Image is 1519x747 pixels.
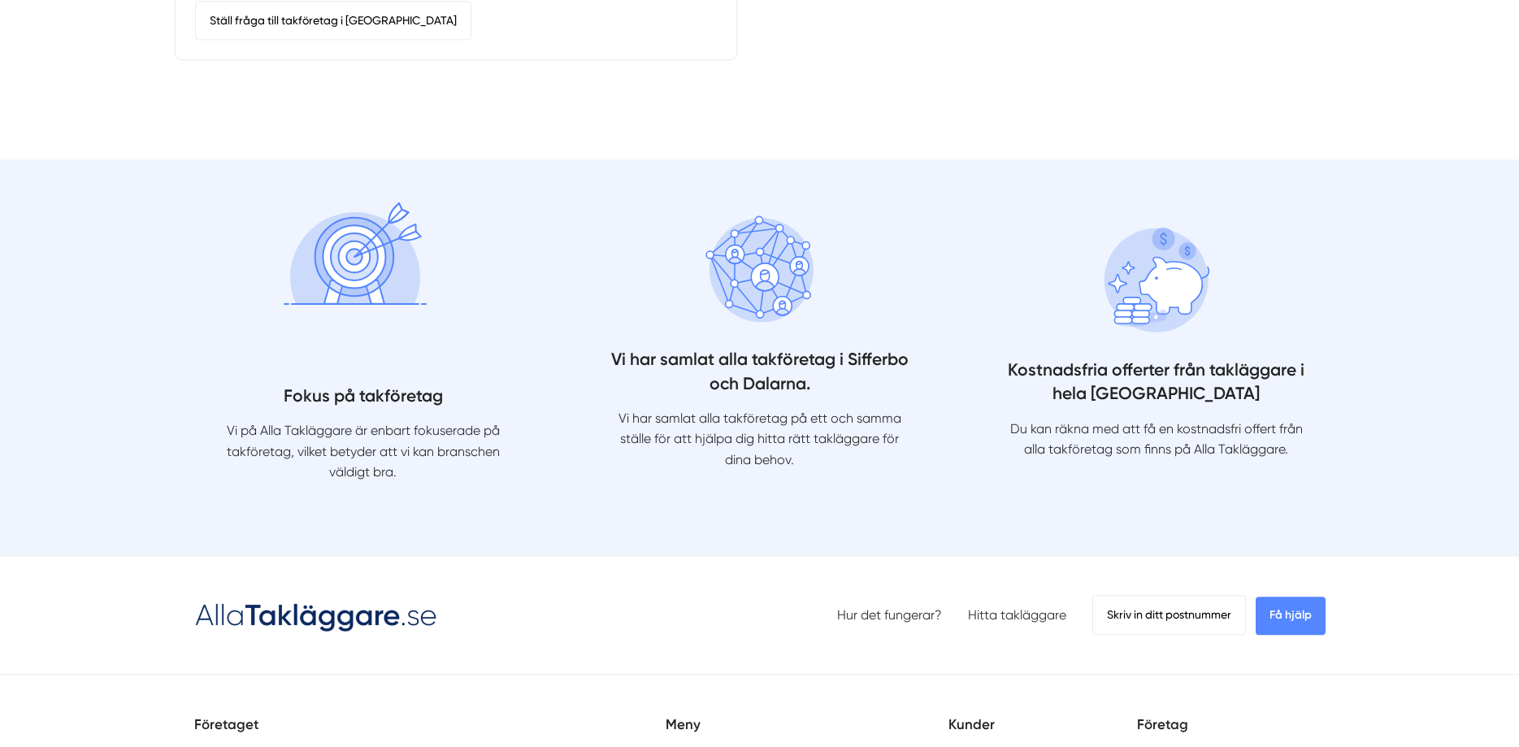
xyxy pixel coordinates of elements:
h4: Fokus på takföretag [212,384,514,420]
a: Hitta takläggare [968,607,1066,623]
span: Få hjälp [1256,597,1326,634]
span: Skriv in ditt postnummer [1092,595,1246,634]
p: Vi på Alla Takläggare är enbart fokuserade på takföretag, vilket betyder att vi kan branschen väl... [212,420,514,482]
a: Ställ fråga till takföretag i [GEOGRAPHIC_DATA] [195,1,471,40]
a: Hur det fungerar? [837,607,942,623]
img: Logotyp Alla Takläggare [194,597,438,634]
h4: Vi har samlat alla takföretag i Sifferbo och Dalarna. [609,347,910,408]
p: Vi har samlat alla takföretag på ett och samma ställe för att hjälpa dig hitta rätt takläggare fö... [609,408,910,470]
p: Du kan räkna med att få en kostnadsfri offert från alla takföretag som finns på Alla Takläggare. [1005,419,1307,460]
h4: Kostnadsfria offerter från takläggare i hela [GEOGRAPHIC_DATA] [1005,358,1307,419]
